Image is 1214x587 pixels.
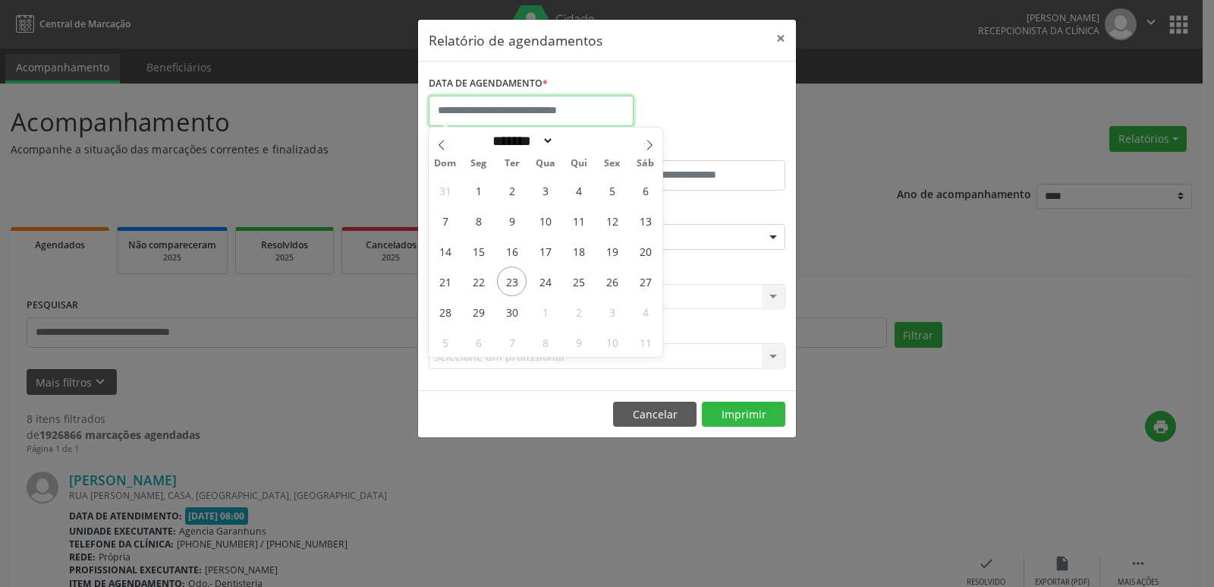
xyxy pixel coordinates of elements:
[564,175,593,205] span: Setembro 4, 2025
[554,133,604,149] input: Year
[597,206,627,235] span: Setembro 12, 2025
[597,297,627,327] span: Outubro 3, 2025
[766,20,796,57] button: Close
[430,297,460,327] span: Setembro 28, 2025
[564,327,593,357] span: Outubro 9, 2025
[564,236,593,266] span: Setembro 18, 2025
[429,30,602,50] h5: Relatório de agendamentos
[530,297,560,327] span: Outubro 1, 2025
[631,327,660,357] span: Outubro 11, 2025
[462,159,495,169] span: Seg
[497,206,527,235] span: Setembro 9, 2025
[497,327,527,357] span: Outubro 7, 2025
[629,159,662,169] span: Sáb
[631,297,660,327] span: Outubro 4, 2025
[564,267,593,296] span: Setembro 25, 2025
[429,72,548,96] label: DATA DE AGENDAMENTO
[529,159,562,169] span: Qua
[530,206,560,235] span: Setembro 10, 2025
[497,236,527,266] span: Setembro 16, 2025
[596,159,629,169] span: Sex
[597,236,627,266] span: Setembro 19, 2025
[597,327,627,357] span: Outubro 10, 2025
[530,327,560,357] span: Outubro 8, 2025
[530,175,560,205] span: Setembro 3, 2025
[430,327,460,357] span: Outubro 5, 2025
[430,267,460,296] span: Setembro 21, 2025
[562,159,596,169] span: Qui
[495,159,529,169] span: Ter
[487,133,554,149] select: Month
[464,236,493,266] span: Setembro 15, 2025
[631,236,660,266] span: Setembro 20, 2025
[464,327,493,357] span: Outubro 6, 2025
[430,236,460,266] span: Setembro 14, 2025
[631,267,660,296] span: Setembro 27, 2025
[631,206,660,235] span: Setembro 13, 2025
[597,175,627,205] span: Setembro 5, 2025
[429,159,462,169] span: Dom
[631,175,660,205] span: Setembro 6, 2025
[464,267,493,296] span: Setembro 22, 2025
[497,297,527,327] span: Setembro 30, 2025
[497,267,527,296] span: Setembro 23, 2025
[597,267,627,296] span: Setembro 26, 2025
[611,137,785,160] label: ATÉ
[564,206,593,235] span: Setembro 11, 2025
[497,175,527,205] span: Setembro 2, 2025
[613,402,697,428] button: Cancelar
[702,402,785,428] button: Imprimir
[464,206,493,235] span: Setembro 8, 2025
[464,175,493,205] span: Setembro 1, 2025
[430,206,460,235] span: Setembro 7, 2025
[564,297,593,327] span: Outubro 2, 2025
[530,267,560,296] span: Setembro 24, 2025
[530,236,560,266] span: Setembro 17, 2025
[464,297,493,327] span: Setembro 29, 2025
[430,175,460,205] span: Agosto 31, 2025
